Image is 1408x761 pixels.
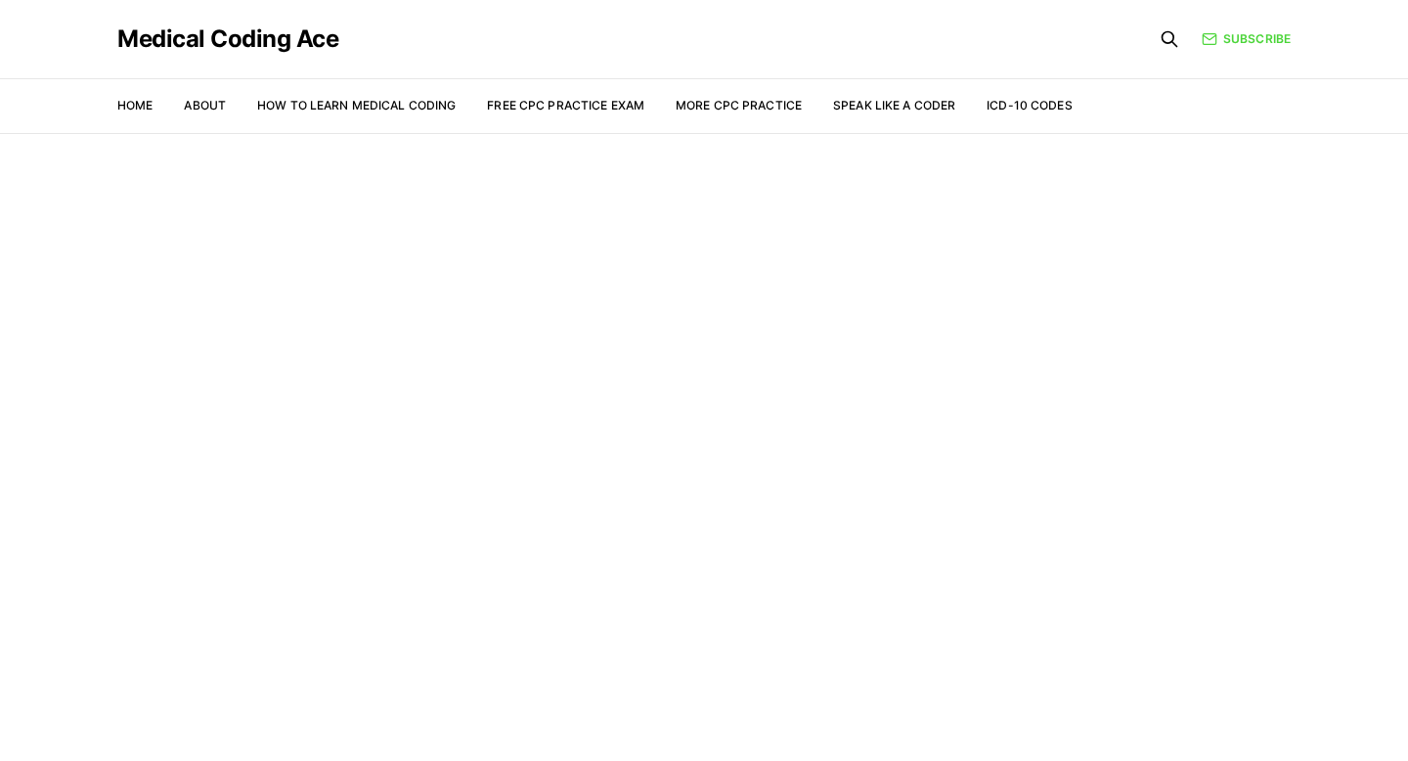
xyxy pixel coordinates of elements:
[487,98,644,112] a: Free CPC Practice Exam
[117,27,338,51] a: Medical Coding Ace
[184,98,226,112] a: About
[987,98,1072,112] a: ICD-10 Codes
[1202,30,1291,48] a: Subscribe
[833,98,955,112] a: Speak Like a Coder
[117,98,153,112] a: Home
[257,98,456,112] a: How to Learn Medical Coding
[676,98,802,112] a: More CPC Practice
